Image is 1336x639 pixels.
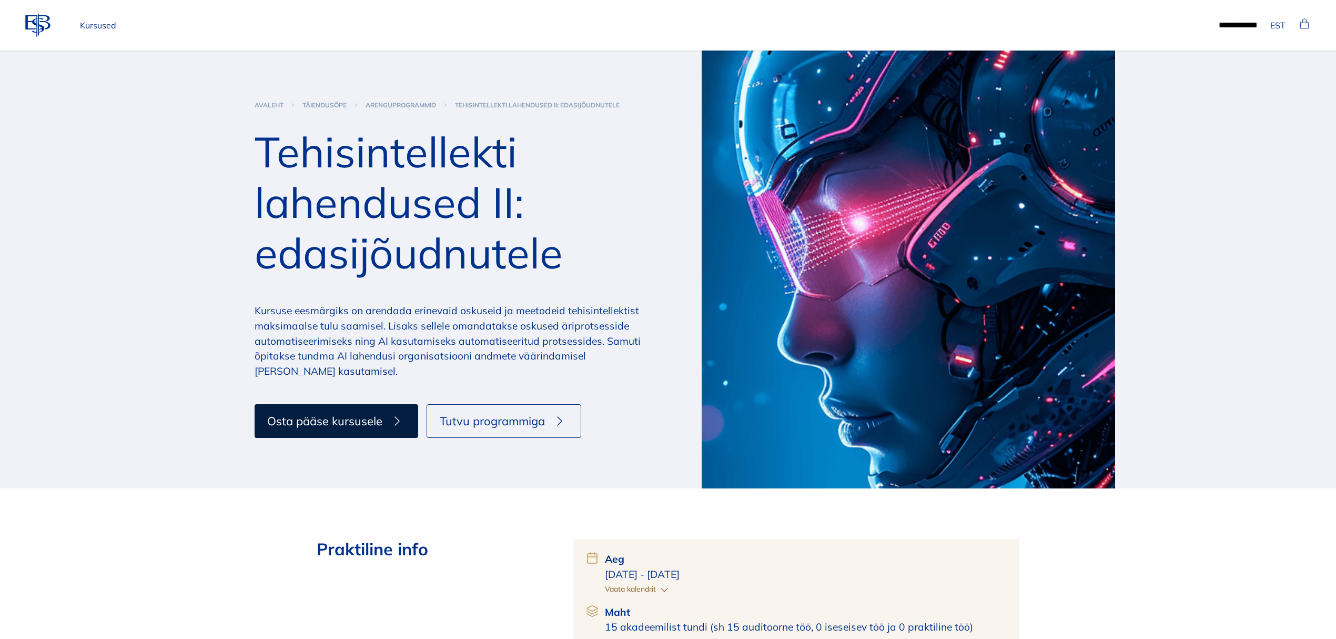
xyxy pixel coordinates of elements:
[605,584,656,594] span: Vaata kalendrit
[255,303,668,379] p: Kursuse eesmärgiks on arendada erinevaid oskuseid ja meetodeid tehisintellektist maksimaalse tulu...
[427,404,581,438] button: Tutvu programmiga
[255,126,668,278] h1: Tehisintellekti lahendused II: edasijõudnutele
[317,539,540,559] h2: Praktiline info
[605,620,1007,635] p: 15 akadeemilist tundi (sh 15 auditoorne töö, 0 iseseisev töö ja 0 praktiline töö)
[267,412,382,430] span: Osta pääse kursusele
[366,101,436,109] a: arenguprogrammid
[455,101,620,109] a: Tehisintellekti lahendused II: edasijõudnutele
[1266,15,1290,36] button: EST
[76,15,120,36] a: Kursused
[702,51,1115,488] img: Tehisintellekti lahendused kursus edasijõudnutele EBSis
[440,412,545,430] span: Tutvu programmiga
[605,567,1007,582] p: [DATE] - [DATE]
[255,404,418,438] button: Osta pääse kursusele
[255,101,284,109] a: Avaleht
[605,584,671,596] button: Vaata kalendrit
[605,605,1007,620] p: Maht
[605,552,1007,567] p: Aeg
[302,101,347,109] a: täiendusõpe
